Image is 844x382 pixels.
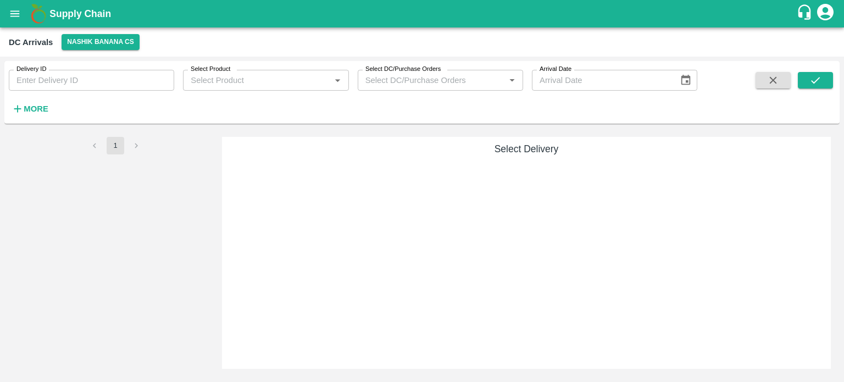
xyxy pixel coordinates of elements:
button: Choose date [675,70,696,91]
label: Select DC/Purchase Orders [365,65,441,74]
button: Select DC [62,34,140,50]
nav: pagination navigation [84,137,147,154]
label: Arrival Date [540,65,571,74]
input: Arrival Date [532,70,671,91]
label: Delivery ID [16,65,46,74]
strong: More [24,104,48,113]
button: Open [505,73,519,87]
input: Select DC/Purchase Orders [361,73,487,87]
input: Select Product [186,73,327,87]
b: Supply Chain [49,8,111,19]
button: More [9,99,51,118]
div: customer-support [796,4,815,24]
div: account of current user [815,2,835,25]
button: open drawer [2,1,27,26]
img: logo [27,3,49,25]
div: DC Arrivals [9,35,53,49]
h6: Select Delivery [226,141,826,157]
button: page 1 [107,137,124,154]
a: Supply Chain [49,6,796,21]
input: Enter Delivery ID [9,70,174,91]
label: Select Product [191,65,230,74]
button: Open [330,73,345,87]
